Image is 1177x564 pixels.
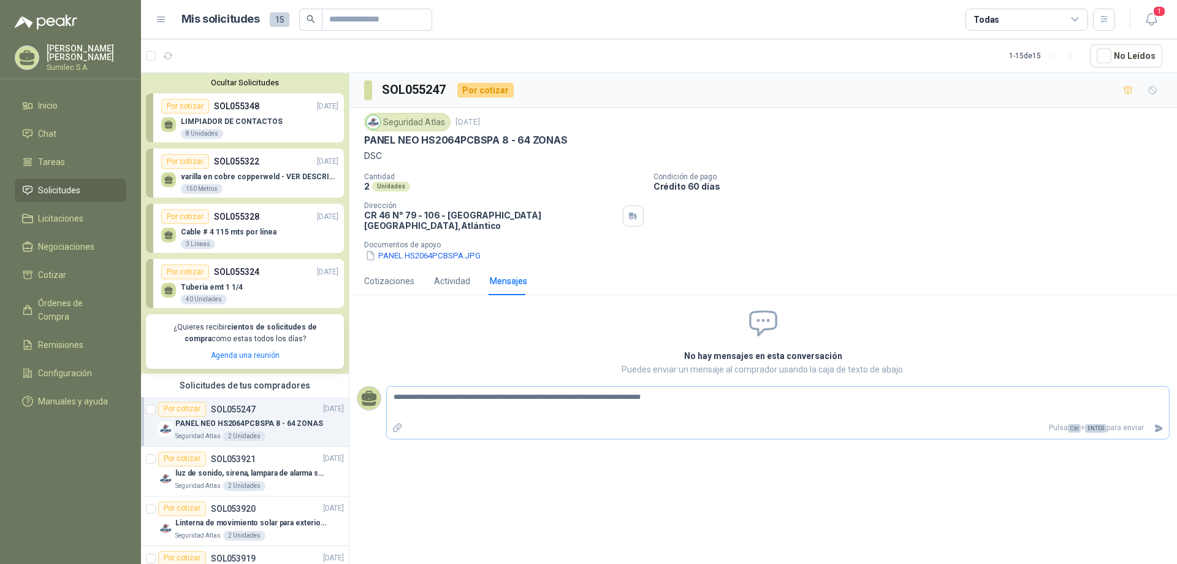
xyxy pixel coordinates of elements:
[141,447,349,496] a: Por cotizarSOL053921[DATE] Company Logoluz de sonido, sirena, lampara de alarma solarSeguridad At...
[158,452,206,466] div: Por cotizar
[15,122,126,145] a: Chat
[1009,46,1080,66] div: 1 - 15 de 15
[973,13,999,26] div: Todas
[161,209,209,224] div: Por cotizar
[653,172,1172,181] p: Condición de pago
[15,292,126,328] a: Órdenes de Compra
[214,99,259,113] p: SOL055348
[15,179,126,202] a: Solicitudes
[158,501,206,516] div: Por cotizar
[181,184,223,194] div: 150 Metros
[317,211,338,223] p: [DATE]
[175,517,328,529] p: Linterna de movimiento solar para exteriores con 77 leds
[270,12,289,27] span: 15
[15,361,126,385] a: Configuración
[38,240,94,253] span: Negociaciones
[1068,424,1081,433] span: Ctrl
[364,249,482,262] button: PANEL HS2064PCBSPA.JPG
[146,204,344,253] a: Por cotizarSOL055328[DATE] Cable # 4 115 mts por línea3 Líneas
[175,431,221,441] p: Seguridad Atlas
[317,266,338,278] p: [DATE]
[307,15,315,23] span: search
[146,93,344,142] a: Por cotizarSOL055348[DATE] LIMPIADOR DE CONTACTOS8 Unidades
[317,101,338,112] p: [DATE]
[158,422,173,436] img: Company Logo
[323,453,344,465] p: [DATE]
[457,83,514,98] div: Por cotizar
[223,481,265,491] div: 2 Unidades
[185,323,317,343] b: cientos de solicitudes de compra
[47,44,126,61] p: [PERSON_NAME] [PERSON_NAME]
[161,154,209,169] div: Por cotizar
[211,405,256,414] p: SOL055247
[38,395,108,408] span: Manuales y ayuda
[364,210,618,231] p: CR 46 N° 79 - 106 - [GEOGRAPHIC_DATA] [GEOGRAPHIC_DATA] , Atlántico
[387,417,408,439] label: Adjuntar archivos
[141,73,349,374] div: Ocultar SolicitudesPor cotizarSOL055348[DATE] LIMPIADOR DE CONTACTOS8 UnidadesPor cotizarSOL05532...
[223,431,265,441] div: 2 Unidades
[434,274,470,288] div: Actividad
[38,338,83,352] span: Remisiones
[372,182,410,191] div: Unidades
[1140,9,1162,31] button: 1
[158,402,206,417] div: Por cotizar
[364,241,1172,249] p: Documentos de apoyo
[364,274,414,288] div: Cotizaciones
[211,455,256,463] p: SOL053921
[181,129,223,139] div: 8 Unidades
[15,94,126,117] a: Inicio
[158,521,173,536] img: Company Logo
[367,115,380,129] img: Company Logo
[153,322,337,345] p: ¿Quieres recibir como estas todos los días?
[223,531,265,541] div: 2 Unidades
[382,80,448,99] h3: SOL055247
[175,468,328,479] p: luz de sonido, sirena, lampara de alarma solar
[1152,6,1166,17] span: 1
[38,268,66,282] span: Cotizar
[15,150,126,174] a: Tareas
[181,172,338,181] p: varilla en cobre copperweld - VER DESCRIPCIÓN
[537,349,989,363] h2: No hay mensajes en esta conversación
[211,351,280,360] a: Agenda una reunión
[537,363,989,376] p: Puedes enviar un mensaje al comprador usando la caja de texto de abajo.
[38,127,56,141] span: Chat
[364,181,370,191] p: 2
[175,531,221,541] p: Seguridad Atlas
[653,181,1172,191] p: Crédito 60 días
[15,207,126,230] a: Licitaciones
[38,155,65,169] span: Tareas
[38,296,115,323] span: Órdenes de Compra
[211,554,256,563] p: SOL053919
[181,239,215,249] div: 3 Líneas
[364,172,644,181] p: Cantidad
[38,366,92,380] span: Configuración
[364,149,1162,163] p: DSC
[323,552,344,564] p: [DATE]
[181,117,283,126] p: LIMPIADOR DE CONTACTOS
[214,210,259,223] p: SOL055328
[146,259,344,308] a: Por cotizarSOL055324[DATE] Tuberia emt 1 1/440 Unidades
[317,156,338,168] p: [DATE]
[146,149,344,198] a: Por cotizarSOL055322[DATE] varilla en cobre copperweld - VER DESCRIPCIÓN150 Metros
[211,504,256,513] p: SOL053920
[214,155,259,168] p: SOL055322
[47,64,126,71] p: Sumilec S.A.
[490,274,527,288] div: Mensajes
[15,15,77,29] img: Logo peakr
[141,374,349,397] div: Solicitudes de tus compradores
[181,228,276,236] p: Cable # 4 115 mts por línea
[181,295,227,304] div: 40 Unidades
[141,496,349,546] a: Por cotizarSOL053920[DATE] Company LogoLinterna de movimiento solar para exteriores con 77 ledsSe...
[161,99,209,114] div: Por cotizar
[15,333,126,357] a: Remisiones
[214,265,259,279] p: SOL055324
[175,481,221,491] p: Seguridad Atlas
[38,99,58,112] span: Inicio
[158,471,173,486] img: Company Logo
[38,183,80,197] span: Solicitudes
[1090,44,1162,68] button: No Leídos
[175,418,323,430] p: PANEL NEO HS2064PCBSPA 8 - 64 ZONAS
[15,263,126,287] a: Cotizar
[364,201,618,210] p: Dirección
[146,78,344,87] button: Ocultar Solicitudes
